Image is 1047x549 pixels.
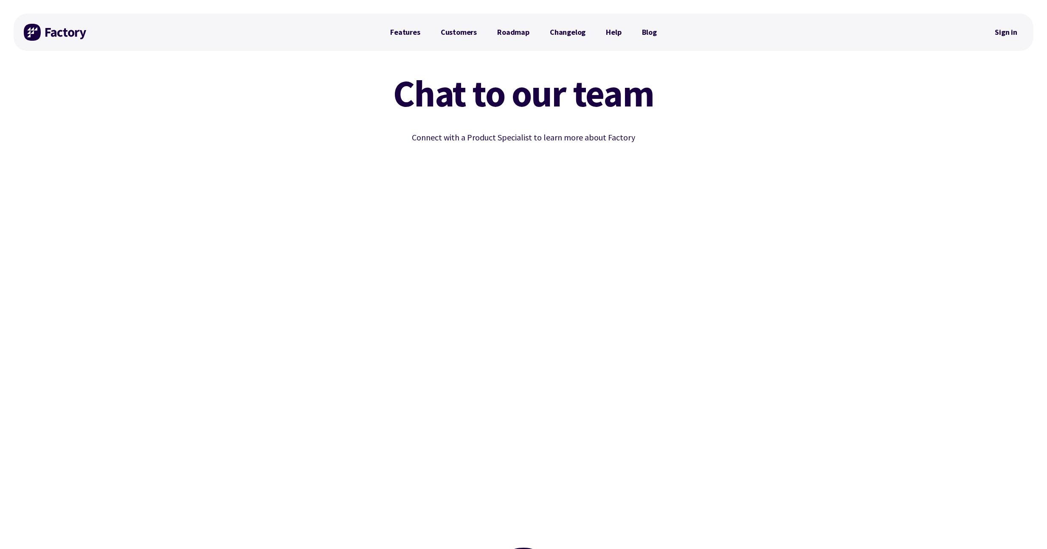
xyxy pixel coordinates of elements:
[330,131,717,144] p: Connect with a Product Specialist to learn more about Factory
[431,24,487,41] a: Customers
[24,24,87,41] img: Factory
[989,22,1023,42] a: Sign in
[632,24,667,41] a: Blog
[330,75,717,112] h1: Chat to our team
[596,24,631,41] a: Help
[380,24,667,41] nav: Primary Navigation
[487,24,540,41] a: Roadmap
[380,24,431,41] a: Features
[989,22,1023,42] nav: Secondary Navigation
[540,24,596,41] a: Changelog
